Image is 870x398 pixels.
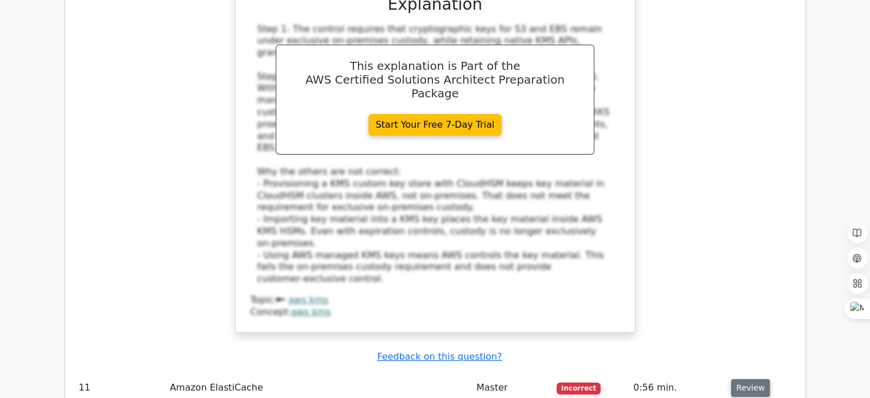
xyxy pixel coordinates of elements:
[257,23,613,286] div: Step 1: The control requires that cryptographic keys for S3 and EBS remain under exclusive on‑pre...
[288,294,328,305] a: aws kms
[377,351,502,362] a: Feedback on this question?
[291,306,331,317] a: aws kms
[251,294,620,306] div: Topic:
[731,379,770,397] button: Review
[557,383,601,394] span: Incorrect
[251,306,620,318] div: Concept:
[368,114,502,136] a: Start Your Free 7-Day Trial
